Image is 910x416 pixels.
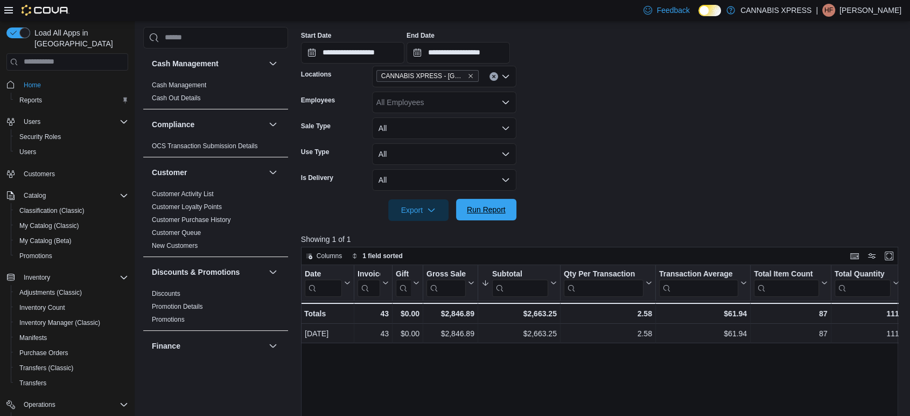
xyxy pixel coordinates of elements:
[358,327,389,340] div: 43
[2,114,132,129] button: Users
[834,307,899,320] div: 111
[564,327,652,340] div: 2.58
[19,115,45,128] button: Users
[2,77,132,93] button: Home
[19,271,128,284] span: Inventory
[865,249,878,262] button: Display options
[301,42,404,64] input: Press the down key to open a popover containing a calendar.
[426,269,466,279] div: Gross Sales
[15,346,128,359] span: Purchase Orders
[362,252,403,260] span: 1 field sorted
[301,174,333,182] label: Is Delivery
[492,269,548,279] div: Subtotal
[883,249,895,262] button: Enter fullscreen
[426,307,474,320] div: $2,846.89
[30,27,128,49] span: Load All Apps in [GEOGRAPHIC_DATA]
[19,148,36,156] span: Users
[15,219,128,232] span: My Catalog (Classic)
[656,5,689,16] span: Feedback
[740,4,811,17] p: CANNABIS XPRESS
[456,199,516,220] button: Run Report
[754,327,827,340] div: 87
[24,273,50,282] span: Inventory
[11,129,132,144] button: Security Roles
[15,249,57,262] a: Promotions
[15,362,78,375] a: Transfers (Classic)
[698,5,721,16] input: Dark Mode
[152,341,264,351] button: Finance
[754,269,818,279] div: Total Item Count
[15,377,51,390] a: Transfers
[15,301,128,314] span: Inventory Count
[834,327,899,340] div: 111
[564,307,652,320] div: 2.58
[19,206,85,215] span: Classification (Classic)
[304,307,351,320] div: Totals
[19,252,52,260] span: Promotions
[152,241,198,250] span: New Customers
[848,249,861,262] button: Keyboard shortcuts
[19,379,46,387] span: Transfers
[492,269,548,296] div: Subtotal
[24,117,40,126] span: Users
[834,269,890,279] div: Total Quantity
[152,216,231,224] span: Customer Purchase History
[152,190,214,198] a: Customer Activity List
[11,300,132,315] button: Inventory Count
[152,167,264,178] button: Customer
[659,269,738,296] div: Transaction Average
[15,331,128,344] span: Manifests
[152,58,219,69] h3: Cash Management
[15,234,76,247] a: My Catalog (Beta)
[143,79,288,109] div: Cash Management
[489,72,498,81] button: Clear input
[301,31,332,40] label: Start Date
[19,303,65,312] span: Inventory Count
[388,199,449,221] button: Export
[824,4,833,17] span: HF
[15,94,46,107] a: Reports
[358,269,389,296] button: Invoices Sold
[754,269,827,296] button: Total Item Count
[659,269,747,296] button: Transaction Average
[152,316,185,323] a: Promotions
[426,269,466,296] div: Gross Sales
[501,98,510,107] button: Open list of options
[19,398,128,411] span: Operations
[11,93,132,108] button: Reports
[301,122,331,130] label: Sale Type
[22,5,69,16] img: Cova
[407,31,435,40] label: End Date
[754,269,818,296] div: Total Item Count
[11,248,132,264] button: Promotions
[305,327,351,340] div: [DATE]
[152,216,231,224] a: Customer Purchase History
[267,266,279,279] button: Discounts & Promotions
[11,330,132,345] button: Manifests
[152,119,194,130] h3: Compliance
[15,94,128,107] span: Reports
[396,269,411,296] div: Gift Card Sales
[11,315,132,330] button: Inventory Manager (Classic)
[501,72,510,81] button: Open list of options
[152,315,185,324] span: Promotions
[152,58,264,69] button: Cash Management
[481,307,557,320] div: $2,663.25
[15,145,128,158] span: Users
[19,271,54,284] button: Inventory
[267,339,279,352] button: Finance
[317,252,342,260] span: Columns
[152,242,198,249] a: New Customers
[839,4,901,17] p: [PERSON_NAME]
[143,188,288,256] div: Customer
[358,307,389,320] div: 43
[152,203,222,211] a: Customer Loyalty Points
[19,318,100,327] span: Inventory Manager (Classic)
[396,269,411,279] div: Gift Cards
[302,249,346,262] button: Columns
[152,81,206,89] a: Cash Management
[152,94,201,102] a: Cash Out Details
